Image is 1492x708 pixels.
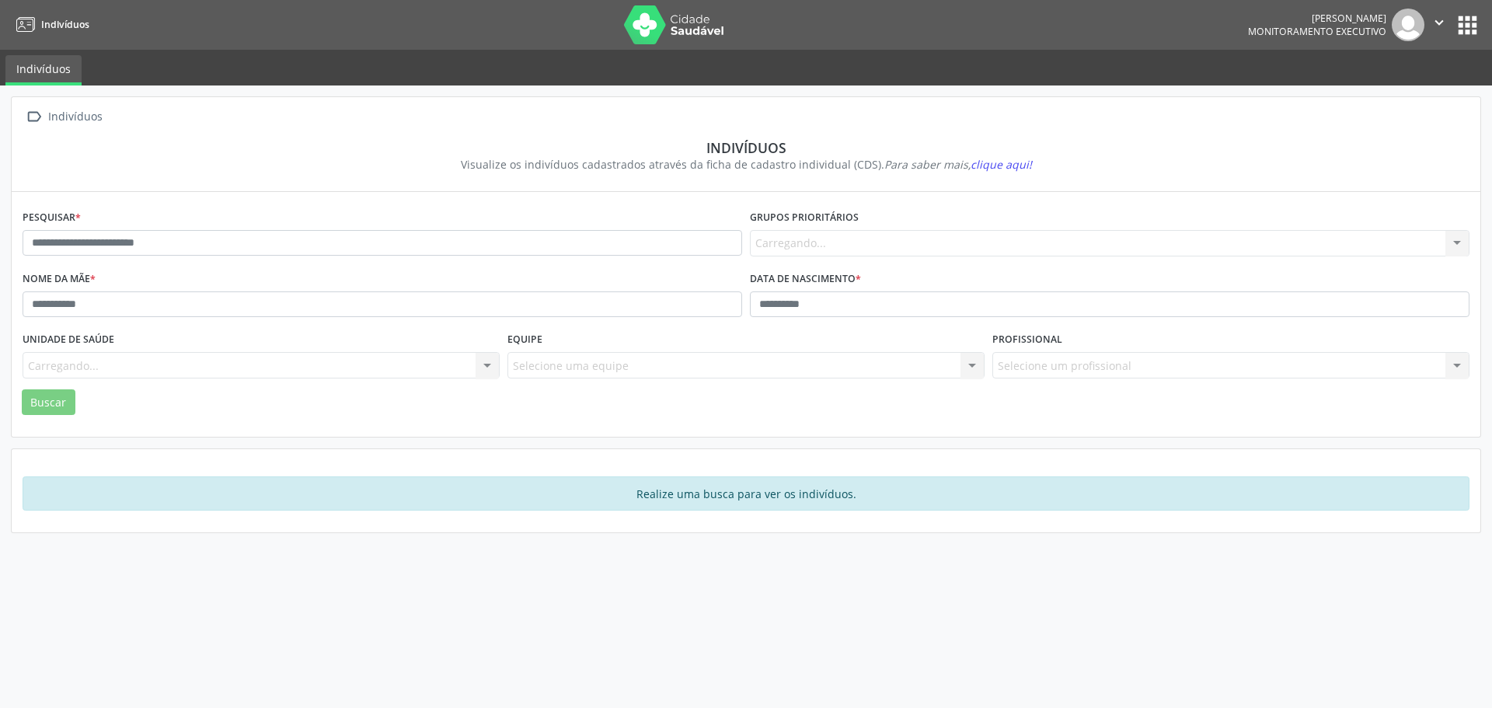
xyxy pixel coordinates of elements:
div: Realize uma busca para ver os indivíduos. [23,476,1469,511]
span: clique aqui! [971,157,1032,172]
label: Profissional [992,328,1062,352]
div: Indivíduos [45,106,105,128]
img: img [1392,9,1424,41]
label: Grupos prioritários [750,206,859,230]
label: Unidade de saúde [23,328,114,352]
label: Equipe [507,328,542,352]
i: Para saber mais, [884,157,1032,172]
div: [PERSON_NAME] [1248,12,1386,25]
button:  [1424,9,1454,41]
button: apps [1454,12,1481,39]
a: Indivíduos [5,55,82,85]
label: Nome da mãe [23,267,96,291]
i:  [23,106,45,128]
span: Indivíduos [41,18,89,31]
div: Visualize os indivíduos cadastrados através da ficha de cadastro individual (CDS). [33,156,1459,173]
div: Indivíduos [33,139,1459,156]
a: Indivíduos [11,12,89,37]
label: Pesquisar [23,206,81,230]
button: Buscar [22,389,75,416]
i:  [1431,14,1448,31]
span: Monitoramento Executivo [1248,25,1386,38]
a:  Indivíduos [23,106,105,128]
label: Data de nascimento [750,267,861,291]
